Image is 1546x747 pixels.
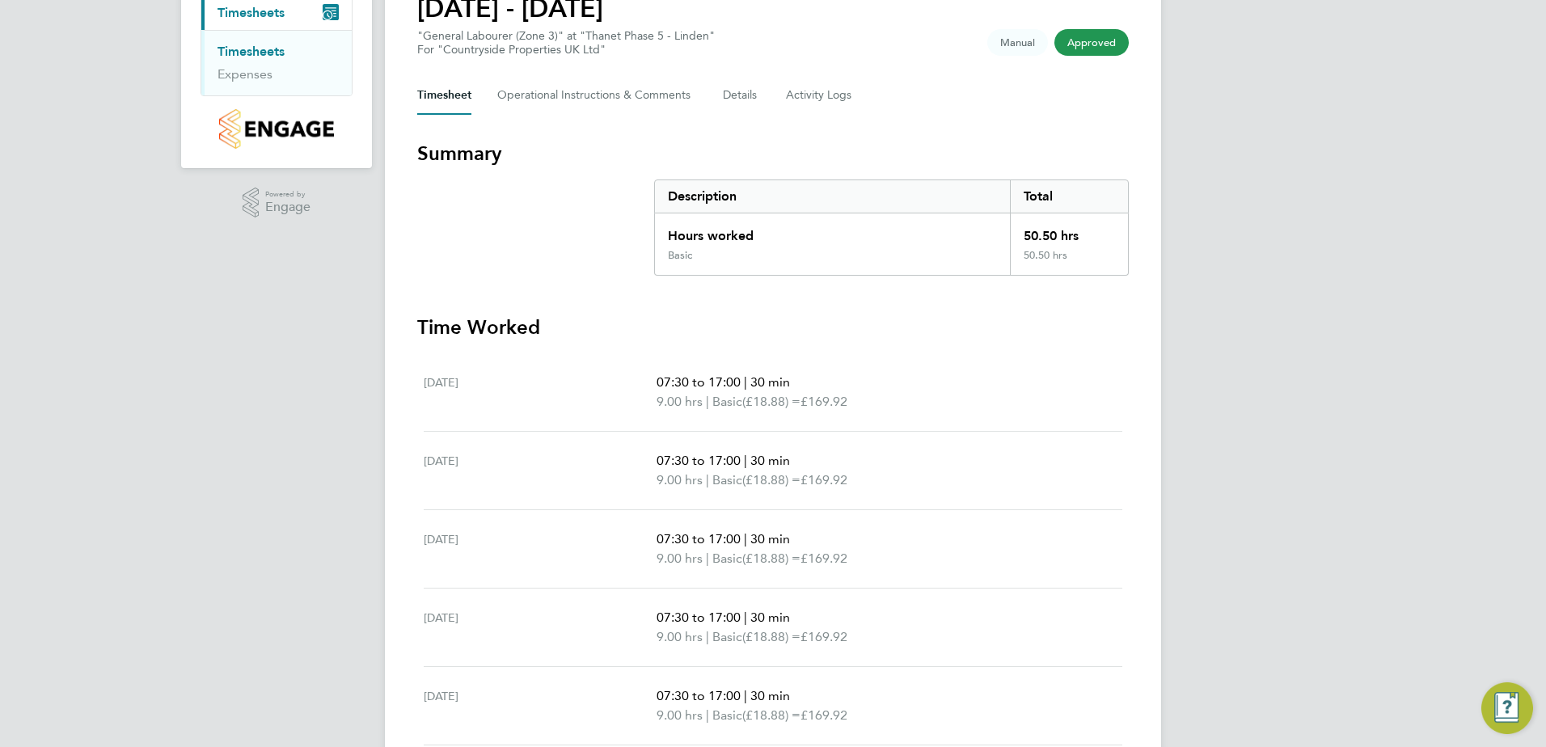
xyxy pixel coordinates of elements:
span: 07:30 to 17:00 [657,531,741,547]
div: Hours worked [655,213,1010,249]
span: This timesheet was manually created. [987,29,1048,56]
div: [DATE] [424,451,657,490]
span: | [744,531,747,547]
span: | [706,472,709,487]
span: Basic [712,627,742,647]
span: £169.92 [800,551,847,566]
span: (£18.88) = [742,394,800,409]
a: Go to home page [201,109,353,149]
a: Expenses [218,66,272,82]
div: For "Countryside Properties UK Ltd" [417,43,715,57]
button: Operational Instructions & Comments [497,76,697,115]
a: Powered byEngage [243,188,311,218]
div: Basic [668,249,692,262]
h3: Summary [417,141,1129,167]
h3: Time Worked [417,314,1129,340]
button: Timesheet [417,76,471,115]
span: Powered by [265,188,310,201]
span: Engage [265,200,310,214]
span: 9.00 hrs [657,707,703,723]
button: Activity Logs [786,76,854,115]
span: 9.00 hrs [657,629,703,644]
span: (£18.88) = [742,629,800,644]
div: 50.50 hrs [1010,249,1128,275]
span: £169.92 [800,472,847,487]
span: £169.92 [800,394,847,409]
span: | [744,453,747,468]
span: 07:30 to 17:00 [657,453,741,468]
span: | [706,394,709,409]
span: (£18.88) = [742,551,800,566]
span: 30 min [750,453,790,468]
div: [DATE] [424,686,657,725]
span: 07:30 to 17:00 [657,374,741,390]
span: Timesheets [218,5,285,20]
div: [DATE] [424,608,657,647]
button: Engage Resource Center [1481,682,1533,734]
span: (£18.88) = [742,707,800,723]
span: | [744,688,747,703]
div: [DATE] [424,530,657,568]
button: Details [723,76,760,115]
span: 30 min [750,374,790,390]
img: countryside-properties-logo-retina.png [219,109,333,149]
div: Summary [654,179,1129,276]
div: Total [1010,180,1128,213]
a: Timesheets [218,44,285,59]
span: £169.92 [800,707,847,723]
div: Description [655,180,1010,213]
span: | [706,551,709,566]
span: 9.00 hrs [657,394,703,409]
span: | [744,610,747,625]
span: Basic [712,471,742,490]
span: | [744,374,747,390]
span: 30 min [750,610,790,625]
span: 07:30 to 17:00 [657,610,741,625]
div: Timesheets [201,30,352,95]
span: 07:30 to 17:00 [657,688,741,703]
span: 30 min [750,531,790,547]
span: This timesheet has been approved. [1054,29,1129,56]
span: Basic [712,549,742,568]
span: £169.92 [800,629,847,644]
div: "General Labourer (Zone 3)" at "Thanet Phase 5 - Linden" [417,29,715,57]
span: 30 min [750,688,790,703]
span: Basic [712,706,742,725]
span: 9.00 hrs [657,472,703,487]
div: [DATE] [424,373,657,411]
span: | [706,707,709,723]
span: 9.00 hrs [657,551,703,566]
div: 50.50 hrs [1010,213,1128,249]
span: (£18.88) = [742,472,800,487]
span: | [706,629,709,644]
span: Basic [712,392,742,411]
